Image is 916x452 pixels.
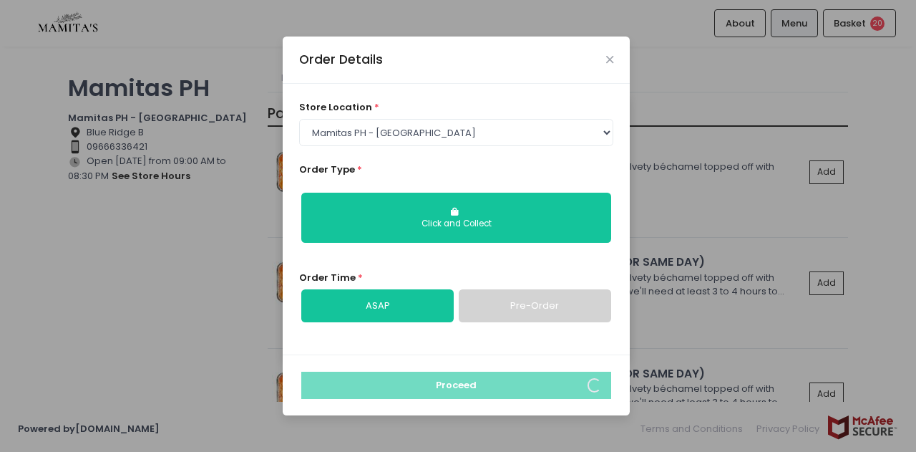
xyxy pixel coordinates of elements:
button: Close [606,56,613,63]
span: Order Type [299,163,355,176]
button: Proceed [301,372,611,399]
div: Click and Collect [311,218,601,231]
span: Order Time [299,271,356,284]
a: ASAP [301,289,454,322]
span: store location [299,100,372,114]
div: Order Details [299,50,383,69]
a: Pre-Order [459,289,611,322]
